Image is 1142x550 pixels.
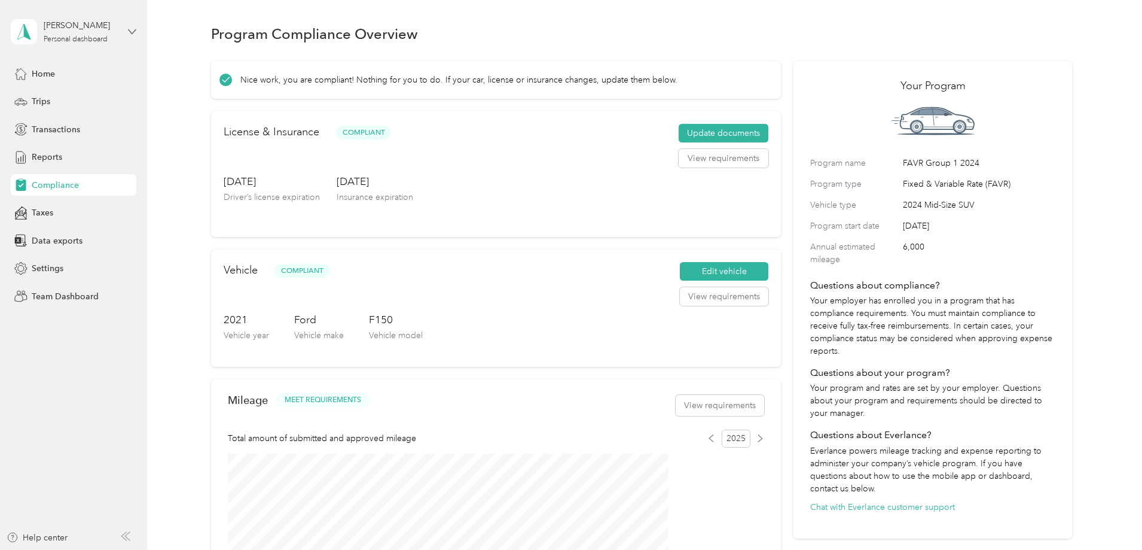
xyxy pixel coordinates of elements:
button: View requirements [679,149,768,168]
h3: [DATE] [224,174,320,189]
span: 6,000 [903,241,1055,266]
button: View requirements [676,395,764,416]
p: Your program and rates are set by your employer. Questions about your program and requirements sh... [810,382,1055,420]
p: Insurance expiration [337,191,413,203]
button: Update documents [679,124,768,143]
span: Fixed & Variable Rate (FAVR) [903,178,1055,190]
span: Reports [32,151,62,163]
button: Chat with Everlance customer support [810,501,955,513]
button: Edit vehicle [680,262,768,281]
span: [DATE] [903,220,1055,232]
label: Program name [810,157,899,169]
label: Vehicle type [810,199,899,211]
h2: Mileage [228,394,268,406]
label: Program start date [810,220,899,232]
div: [PERSON_NAME] [44,19,118,32]
p: Your employer has enrolled you in a program that has compliance requirements. You must maintain c... [810,294,1055,357]
button: MEET REQUIREMENTS [276,393,370,408]
p: Driver’s license expiration [224,191,320,203]
h3: Ford [294,312,344,327]
span: Compliant [274,264,329,278]
span: Home [32,68,55,80]
h4: Questions about your program? [810,366,1055,380]
h1: Program Compliance Overview [211,28,418,40]
span: FAVR Group 1 2024 [903,157,1055,169]
h2: Vehicle [224,262,258,278]
button: Help center [7,531,68,544]
span: Compliant [336,126,391,139]
h4: Questions about compliance? [810,278,1055,293]
p: Nice work, you are compliant! Nothing for you to do. If your car, license or insurance changes, u... [240,74,677,86]
span: Data exports [32,235,83,247]
span: Settings [32,262,63,275]
span: MEET REQUIREMENTS [285,395,361,406]
p: Vehicle make [294,329,344,342]
span: Team Dashboard [32,290,99,303]
label: Annual estimated mileage [810,241,899,266]
span: Compliance [32,179,79,192]
h3: 2021 [224,312,269,327]
button: View requirements [680,287,768,306]
h2: Your Program [810,78,1055,94]
span: Transactions [32,123,80,136]
h3: F150 [369,312,423,327]
div: Personal dashboard [44,36,108,43]
h2: License & Insurance [224,124,319,140]
span: Taxes [32,206,53,219]
h3: [DATE] [337,174,413,189]
span: 2025 [722,430,750,448]
p: Vehicle year [224,329,269,342]
p: Everlance powers mileage tracking and expense reporting to administer your company’s vehicle prog... [810,445,1055,495]
span: 2024 Mid-Size SUV [903,199,1055,211]
p: Vehicle model [369,329,423,342]
span: Total amount of submitted and approved mileage [228,432,416,445]
h4: Questions about Everlance? [810,428,1055,442]
label: Program type [810,178,899,190]
span: Trips [32,95,50,108]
